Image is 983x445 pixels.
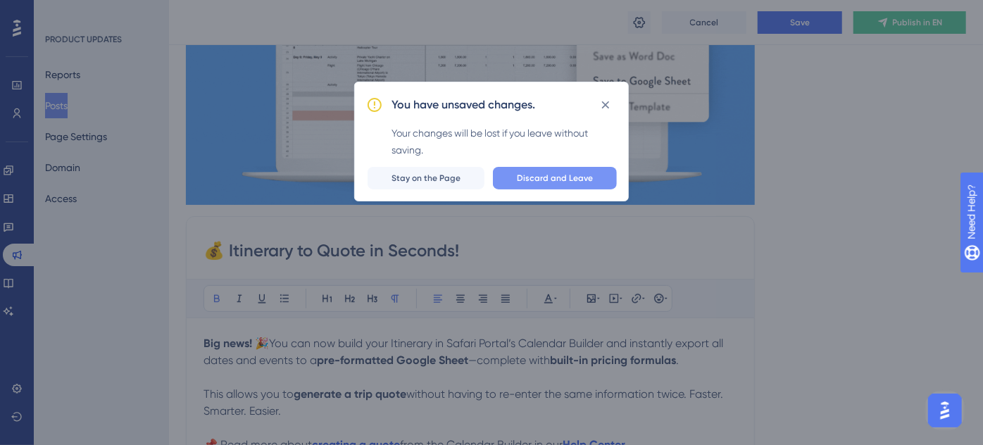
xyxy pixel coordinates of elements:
span: Stay on the Page [392,173,461,184]
span: Discard and Leave [517,173,593,184]
span: Need Help? [33,4,88,20]
iframe: UserGuiding AI Assistant Launcher [924,389,966,432]
h2: You have unsaved changes. [392,96,535,113]
div: Your changes will be lost if you leave without saving. [392,125,617,158]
